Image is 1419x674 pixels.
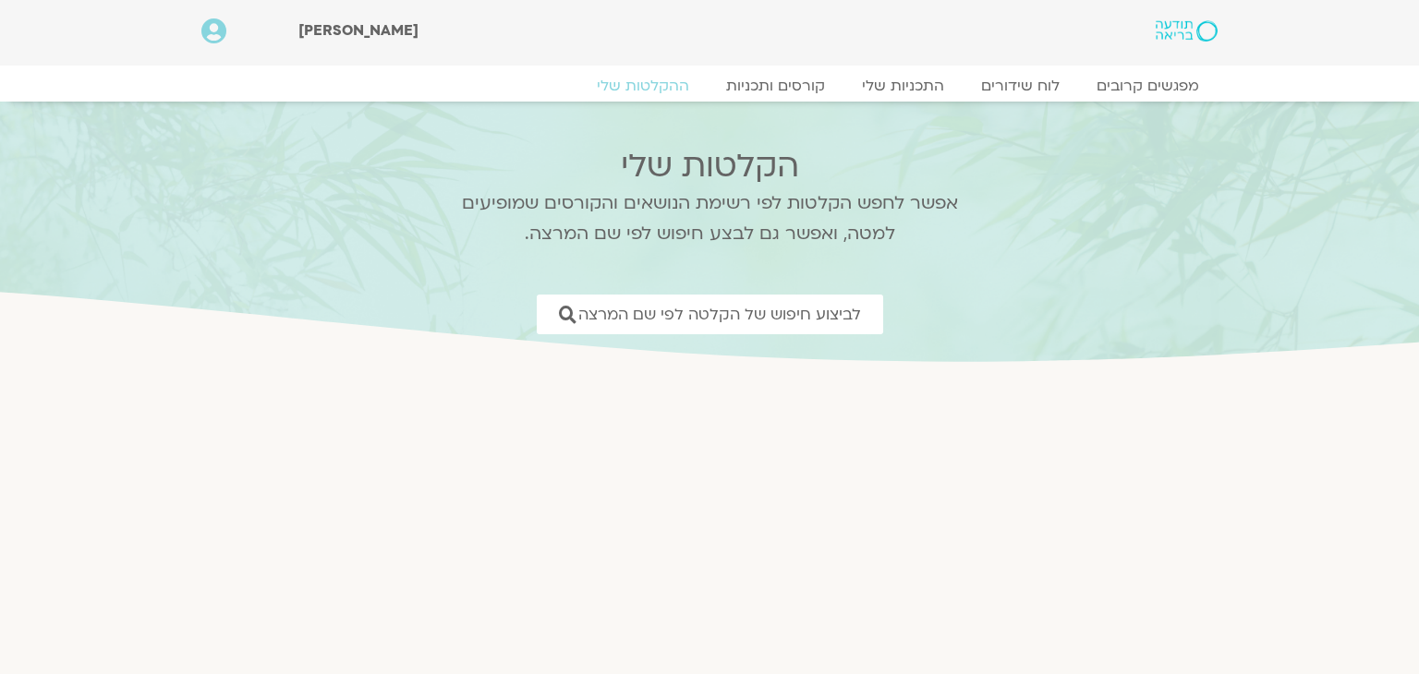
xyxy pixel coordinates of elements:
[708,77,843,95] a: קורסים ותכניות
[1078,77,1218,95] a: מפגשים קרובים
[578,306,861,323] span: לביצוע חיפוש של הקלטה לפי שם המרצה
[843,77,963,95] a: התכניות שלי
[201,77,1218,95] nav: Menu
[578,77,708,95] a: ההקלטות שלי
[437,148,982,185] h2: הקלטות שלי
[298,20,418,41] span: [PERSON_NAME]
[537,295,883,334] a: לביצוע חיפוש של הקלטה לפי שם המרצה
[963,77,1078,95] a: לוח שידורים
[437,188,982,249] p: אפשר לחפש הקלטות לפי רשימת הנושאים והקורסים שמופיעים למטה, ואפשר גם לבצע חיפוש לפי שם המרצה.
